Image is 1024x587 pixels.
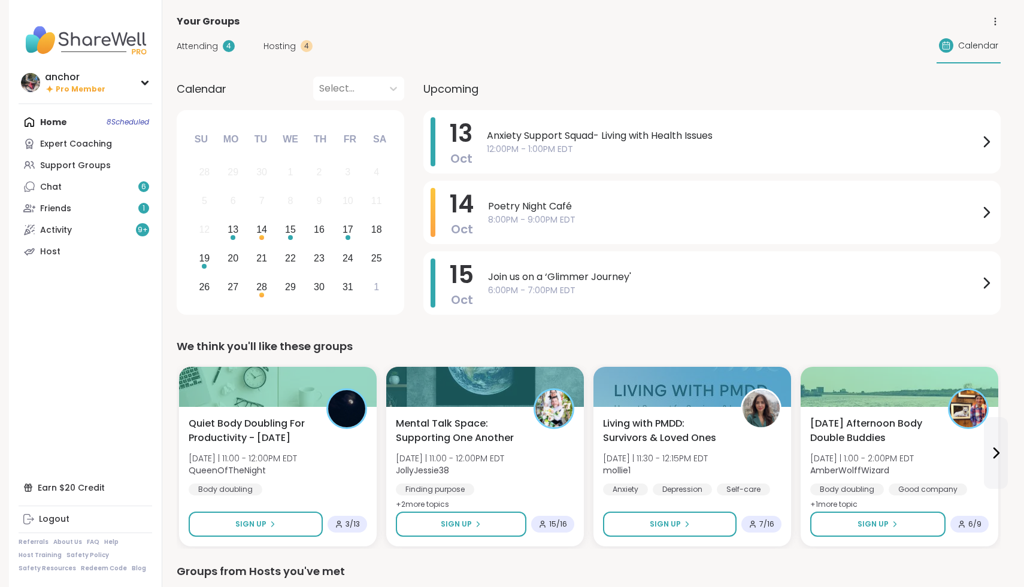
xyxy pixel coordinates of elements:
[301,40,313,52] div: 4
[307,217,332,243] div: Choose Thursday, October 16th, 2025
[316,164,322,180] div: 2
[396,483,474,495] div: Finding purpose
[307,126,334,153] div: Th
[192,274,217,300] div: Choose Sunday, October 26th, 2025
[141,182,146,192] span: 6
[288,164,293,180] div: 1
[810,464,889,476] b: AmberWolffWizard
[450,117,472,150] span: 13
[316,193,322,209] div: 9
[192,188,217,214] div: Not available Sunday, October 5th, 2025
[374,279,379,295] div: 1
[19,197,152,219] a: Friends1
[277,126,304,153] div: We
[346,519,360,529] span: 3 / 13
[189,464,266,476] b: QueenOfTheNight
[603,512,737,537] button: Sign Up
[335,188,360,214] div: Not available Friday, October 10th, 2025
[314,221,325,238] div: 16
[337,126,363,153] div: Fr
[278,188,304,214] div: Not available Wednesday, October 8th, 2025
[810,452,914,464] span: [DATE] | 1:00 - 2:00PM EDT
[374,164,379,180] div: 4
[228,250,238,266] div: 20
[199,279,210,295] div: 26
[249,274,275,300] div: Choose Tuesday, October 28th, 2025
[396,512,526,537] button: Sign Up
[249,188,275,214] div: Not available Tuesday, October 7th, 2025
[743,390,780,427] img: mollie1
[199,221,210,238] div: 12
[307,245,332,271] div: Choose Thursday, October 23rd, 2025
[278,245,304,271] div: Choose Wednesday, October 22nd, 2025
[307,188,332,214] div: Not available Thursday, October 9th, 2025
[247,126,274,153] div: Tu
[217,126,244,153] div: Mo
[138,225,148,235] span: 9 +
[335,245,360,271] div: Choose Friday, October 24th, 2025
[189,452,297,464] span: [DATE] | 11:00 - 12:00PM EDT
[968,519,981,529] span: 6 / 9
[343,250,353,266] div: 24
[450,187,474,221] span: 14
[441,519,472,530] span: Sign Up
[363,274,389,300] div: Choose Saturday, November 1st, 2025
[228,279,238,295] div: 27
[549,519,567,529] span: 15 / 16
[19,241,152,262] a: Host
[40,138,112,150] div: Expert Coaching
[220,160,246,185] div: Not available Monday, September 29th, 2025
[56,84,105,95] span: Pro Member
[87,538,99,546] a: FAQ
[450,258,474,291] span: 15
[371,250,382,266] div: 25
[199,164,210,180] div: 28
[21,73,40,92] img: anchor
[220,217,246,243] div: Choose Monday, October 13th, 2025
[192,217,217,243] div: Not available Sunday, October 12th, 2025
[40,181,62,193] div: Chat
[650,519,681,530] span: Sign Up
[371,193,382,209] div: 11
[363,160,389,185] div: Not available Saturday, October 4th, 2025
[285,250,296,266] div: 22
[259,193,265,209] div: 7
[228,221,238,238] div: 13
[19,564,76,573] a: Safety Resources
[307,160,332,185] div: Not available Thursday, October 2nd, 2025
[487,129,979,143] span: Anxiety Support Squad- Living with Health Issues
[256,279,267,295] div: 28
[363,245,389,271] div: Choose Saturday, October 25th, 2025
[328,390,365,427] img: QueenOfTheNight
[189,483,262,495] div: Body doubling
[256,221,267,238] div: 14
[19,509,152,530] a: Logout
[759,519,774,529] span: 7 / 16
[189,512,323,537] button: Sign Up
[231,193,236,209] div: 6
[189,416,313,445] span: Quiet Body Doubling For Productivity - [DATE]
[371,221,382,238] div: 18
[177,338,1001,355] div: We think you'll like these groups
[256,164,267,180] div: 30
[19,133,152,154] a: Expert Coaching
[488,270,979,284] span: Join us on a ‘Glimmer Journey'
[177,14,240,29] span: Your Groups
[858,519,889,530] span: Sign Up
[192,160,217,185] div: Not available Sunday, September 28th, 2025
[278,274,304,300] div: Choose Wednesday, October 29th, 2025
[39,513,69,525] div: Logout
[177,81,226,97] span: Calendar
[335,160,360,185] div: Not available Friday, October 3rd, 2025
[40,203,71,215] div: Friends
[143,203,145,214] span: 1
[19,477,152,498] div: Earn $20 Credit
[19,538,49,546] a: Referrals
[488,199,979,214] span: Poetry Night Café
[263,40,296,53] span: Hosting
[190,158,390,301] div: month 2025-10
[335,217,360,243] div: Choose Friday, October 17th, 2025
[603,483,648,495] div: Anxiety
[53,538,82,546] a: About Us
[132,564,146,573] a: Blog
